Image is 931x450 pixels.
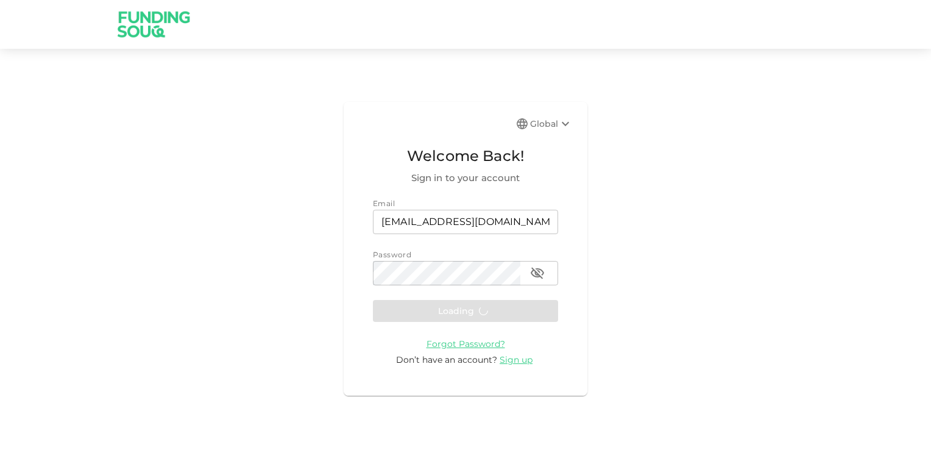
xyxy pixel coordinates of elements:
[396,354,497,365] span: Don’t have an account?
[530,116,573,131] div: Global
[500,354,533,365] span: Sign up
[373,250,411,259] span: Password
[373,171,558,185] span: Sign in to your account
[373,210,558,234] input: email
[427,338,505,349] span: Forgot Password?
[373,261,520,285] input: password
[373,199,395,208] span: Email
[373,145,558,168] span: Welcome Back!
[427,338,505,349] a: Forgot Password?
